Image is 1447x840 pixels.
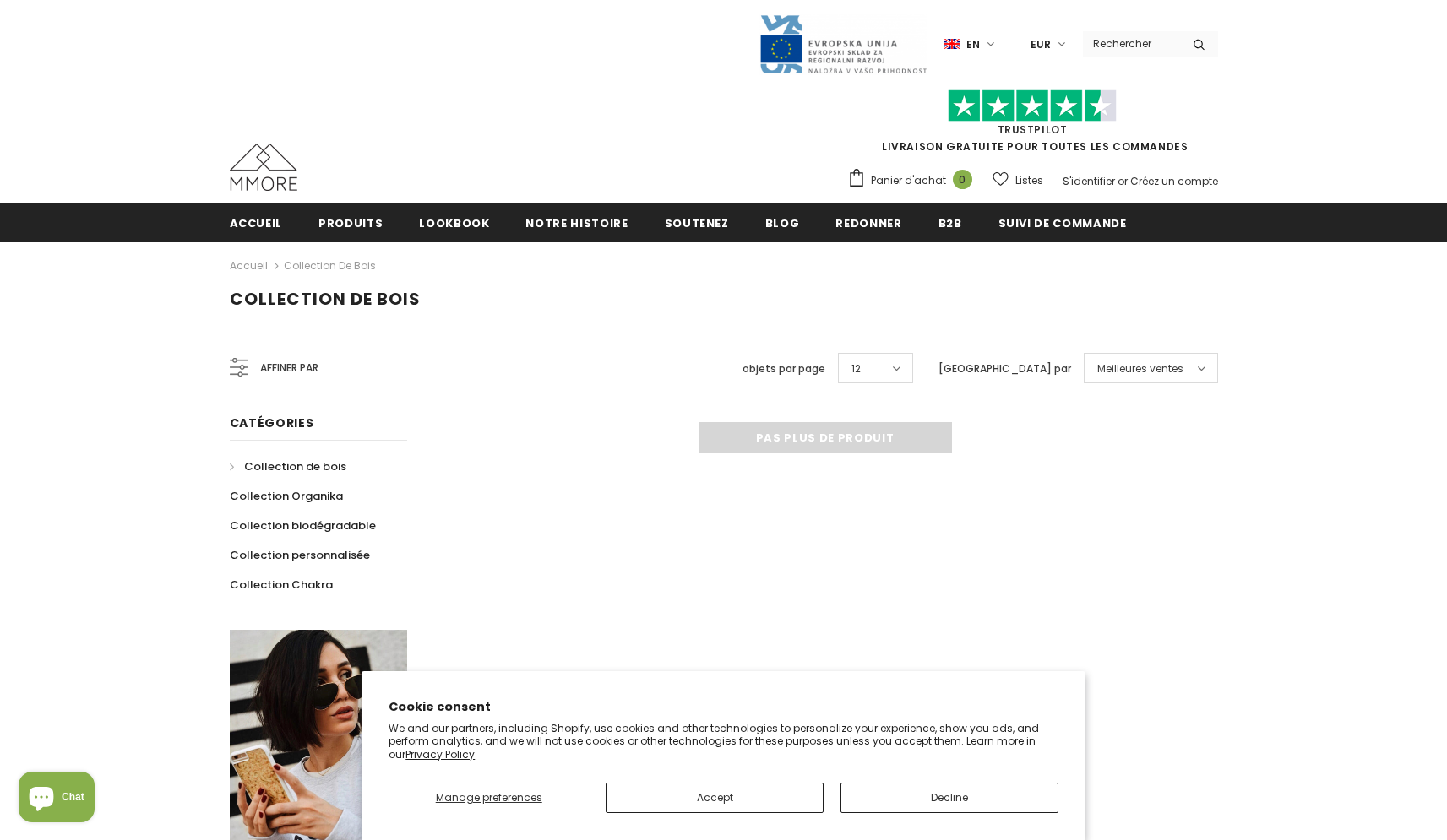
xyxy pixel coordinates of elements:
[230,481,343,511] a: Collection Organika
[230,287,421,311] span: Collection de bois
[230,570,333,599] a: Collection Chakra
[1015,172,1043,189] span: Listes
[230,256,268,276] a: Accueil
[948,89,1117,122] img: Faites confiance aux étoiles pilotes
[419,203,489,241] a: Lookbook
[966,36,980,53] span: en
[525,203,628,241] a: Notre histoire
[230,540,370,570] a: Collection personnalisée
[230,215,283,231] span: Accueil
[389,722,1058,761] p: We and our partners, including Shopify, use cookies and other technologies to personalize your ex...
[993,165,1043,195] a: Listes
[1031,36,1051,53] span: EUR
[953,170,972,189] span: 0
[759,36,927,51] a: Javni Razpis
[1097,360,1183,377] span: Meilleures ventes
[938,360,1071,377] label: [GEOGRAPHIC_DATA] par
[389,698,1058,716] h2: Cookie consent
[835,215,901,231] span: Redonner
[230,144,297,191] img: Cas MMORE
[405,747,475,761] a: Privacy Policy
[847,168,981,193] a: Panier d'achat 0
[260,359,318,377] span: Affiner par
[998,215,1127,231] span: Suivi de commande
[318,203,383,241] a: Produits
[230,203,283,241] a: Accueil
[1063,174,1115,188] a: S'identifier
[436,790,542,805] span: Manage preferences
[665,215,729,231] span: soutenez
[419,215,489,231] span: Lookbook
[871,172,946,189] span: Panier d'achat
[284,258,376,273] a: Collection de bois
[230,518,376,534] span: Collection biodégradable
[1083,31,1180,56] input: Search Site
[759,14,927,75] img: Javni Razpis
[525,215,628,231] span: Notre histoire
[1130,174,1218,188] a: Créez un compte
[944,37,960,51] img: i-lang-1.png
[230,577,333,593] span: Collection Chakra
[851,360,861,377] span: 12
[938,215,962,231] span: B2B
[389,783,589,813] button: Manage preferences
[230,415,314,431] span: Catégories
[230,547,370,563] span: Collection personnalisée
[765,203,800,241] a: Blog
[1118,174,1128,188] span: or
[244,458,346,474] span: Collection de bois
[318,215,383,231] span: Produits
[847,97,1218,154] span: LIVRAISON GRATUITE POUR TOUTES LES COMMANDES
[606,783,824,813] button: Accept
[665,203,729,241] a: soutenez
[998,203,1127,241] a: Suivi de commande
[835,203,901,241] a: Redonner
[230,511,376,540] a: Collection biodégradable
[743,360,825,377] label: objets par page
[230,488,343,504] span: Collection Organika
[840,783,1058,813] button: Decline
[938,203,962,241] a: B2B
[230,452,346,481] a: Collection de bois
[765,215,800,231] span: Blog
[998,122,1068,137] a: TrustPilot
[14,772,100,826] inbox-online-store-chat: Shopify online store chat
